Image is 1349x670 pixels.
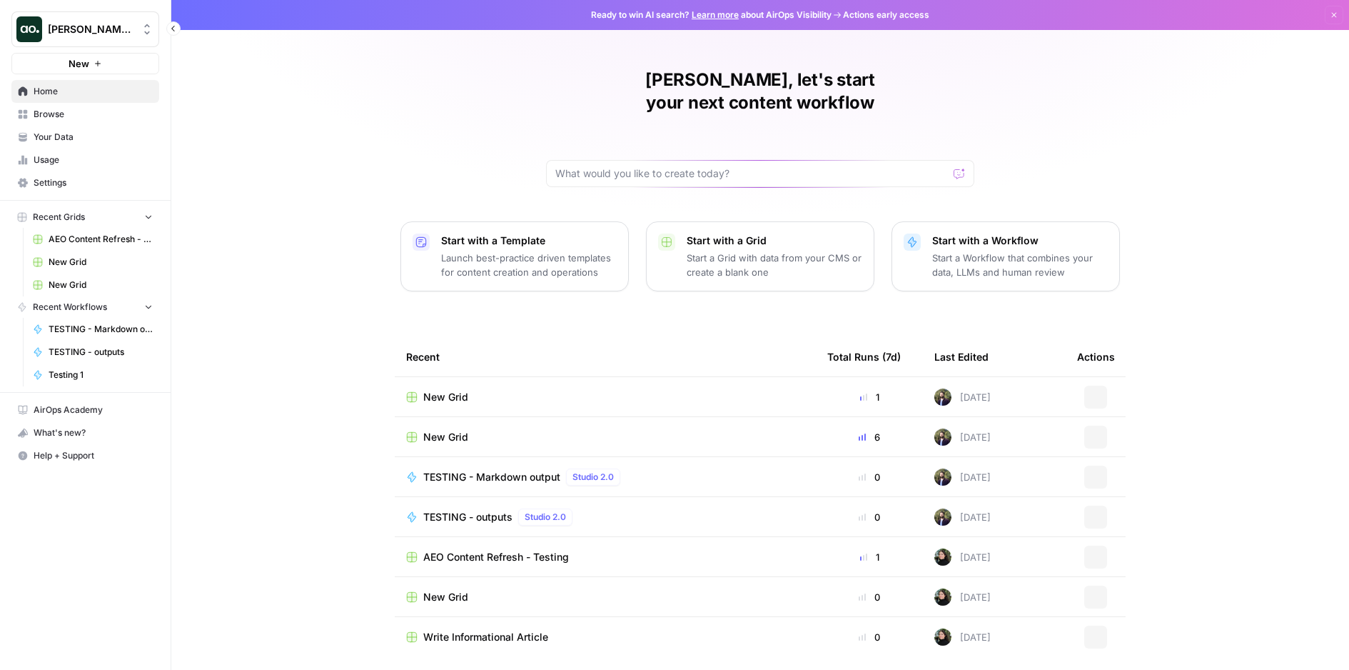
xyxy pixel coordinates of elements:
div: [DATE] [934,469,991,486]
span: Recent Grids [33,211,85,224]
span: New Grid [423,430,468,444]
p: Start with a Grid [687,234,862,248]
button: Start with a GridStart a Grid with data from your CMS or create a blank one [646,221,874,291]
p: Start with a Template [441,234,617,248]
span: Recent Workflows [33,301,107,314]
img: eoqc67reg7z2luvnwhy7wyvdqmsw [934,549,951,566]
span: [PERSON_NAME] testing [48,22,134,36]
a: New Grid [406,590,804,604]
span: New Grid [423,590,468,604]
span: TESTING - outputs [423,510,512,524]
button: Start with a TemplateLaunch best-practice driven templates for content creation and operations [400,221,629,291]
span: Studio 2.0 [572,471,614,484]
a: Home [11,80,159,103]
img: 4dqwcgipae5fdwxp9v51u2818epj [934,469,951,486]
a: TESTING - outputs [26,341,159,364]
span: TESTING - Markdown output [49,323,153,336]
img: eoqc67reg7z2luvnwhy7wyvdqmsw [934,589,951,606]
button: Recent Grids [11,206,159,228]
span: Help + Support [34,449,153,462]
span: Studio 2.0 [525,511,566,524]
a: Write Informational Article [406,630,804,644]
button: Recent Workflows [11,296,159,318]
a: Your Data [11,126,159,149]
img: Justina testing Logo [16,16,42,42]
a: AEO Content Refresh - Testing [406,550,804,564]
img: 4dqwcgipae5fdwxp9v51u2818epj [934,509,951,526]
div: [DATE] [934,389,991,406]
a: AEO Content Refresh - Testing [26,228,159,251]
span: Browse [34,108,153,121]
a: Settings [11,171,159,194]
a: New Grid [406,430,804,444]
a: New Grid [26,274,159,296]
p: Start a Workflow that combines your data, LLMs and human review [932,251,1108,279]
a: Browse [11,103,159,126]
span: AirOps Academy [34,404,153,416]
div: [DATE] [934,629,991,646]
span: AEO Content Refresh - Testing [423,550,569,564]
div: 1 [827,390,911,404]
span: New Grid [49,256,153,269]
a: TESTING - Markdown output [26,318,159,341]
div: 0 [827,630,911,644]
div: What's new? [12,422,158,444]
img: 4dqwcgipae5fdwxp9v51u2818epj [934,389,951,406]
div: Recent [406,337,804,376]
span: TESTING - Markdown output [423,470,560,484]
span: Your Data [34,131,153,144]
a: New Grid [26,251,159,274]
a: TESTING - outputsStudio 2.0 [406,509,804,526]
span: New Grid [49,279,153,291]
div: 1 [827,550,911,564]
button: New [11,53,159,74]
h1: [PERSON_NAME], let's start your next content workflow [546,69,974,114]
div: Total Runs (7d) [827,337,901,376]
div: [DATE] [934,509,991,526]
button: What's new? [11,421,159,444]
span: New Grid [423,390,468,404]
div: 0 [827,510,911,524]
a: TESTING - Markdown outputStudio 2.0 [406,469,804,486]
div: Last Edited [934,337,989,376]
span: Settings [34,176,153,189]
span: Ready to win AI search? about AirOps Visibility [591,9,832,21]
a: AirOps Academy [11,399,159,421]
span: Testing 1 [49,369,153,381]
img: eoqc67reg7z2luvnwhy7wyvdqmsw [934,629,951,646]
div: Actions [1077,337,1115,376]
span: Write Informational Article [423,630,548,644]
button: Workspace: Justina testing [11,11,159,47]
span: TESTING - outputs [49,346,153,359]
div: [DATE] [934,589,991,606]
span: Usage [34,154,153,166]
p: Start with a Workflow [932,234,1108,248]
p: Start a Grid with data from your CMS or create a blank one [687,251,862,279]
span: AEO Content Refresh - Testing [49,233,153,246]
span: Home [34,85,153,98]
span: Actions early access [843,9,929,21]
a: Usage [11,149,159,171]
a: New Grid [406,390,804,404]
img: 4dqwcgipae5fdwxp9v51u2818epj [934,429,951,446]
div: 0 [827,590,911,604]
span: New [69,56,89,71]
p: Launch best-practice driven templates for content creation and operations [441,251,617,279]
div: [DATE] [934,429,991,446]
input: What would you like to create today? [555,166,948,181]
div: 0 [827,470,911,484]
button: Help + Support [11,444,159,467]
div: [DATE] [934,549,991,566]
a: Testing 1 [26,364,159,386]
div: 6 [827,430,911,444]
button: Start with a WorkflowStart a Workflow that combines your data, LLMs and human review [891,221,1120,291]
a: Learn more [692,9,739,20]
